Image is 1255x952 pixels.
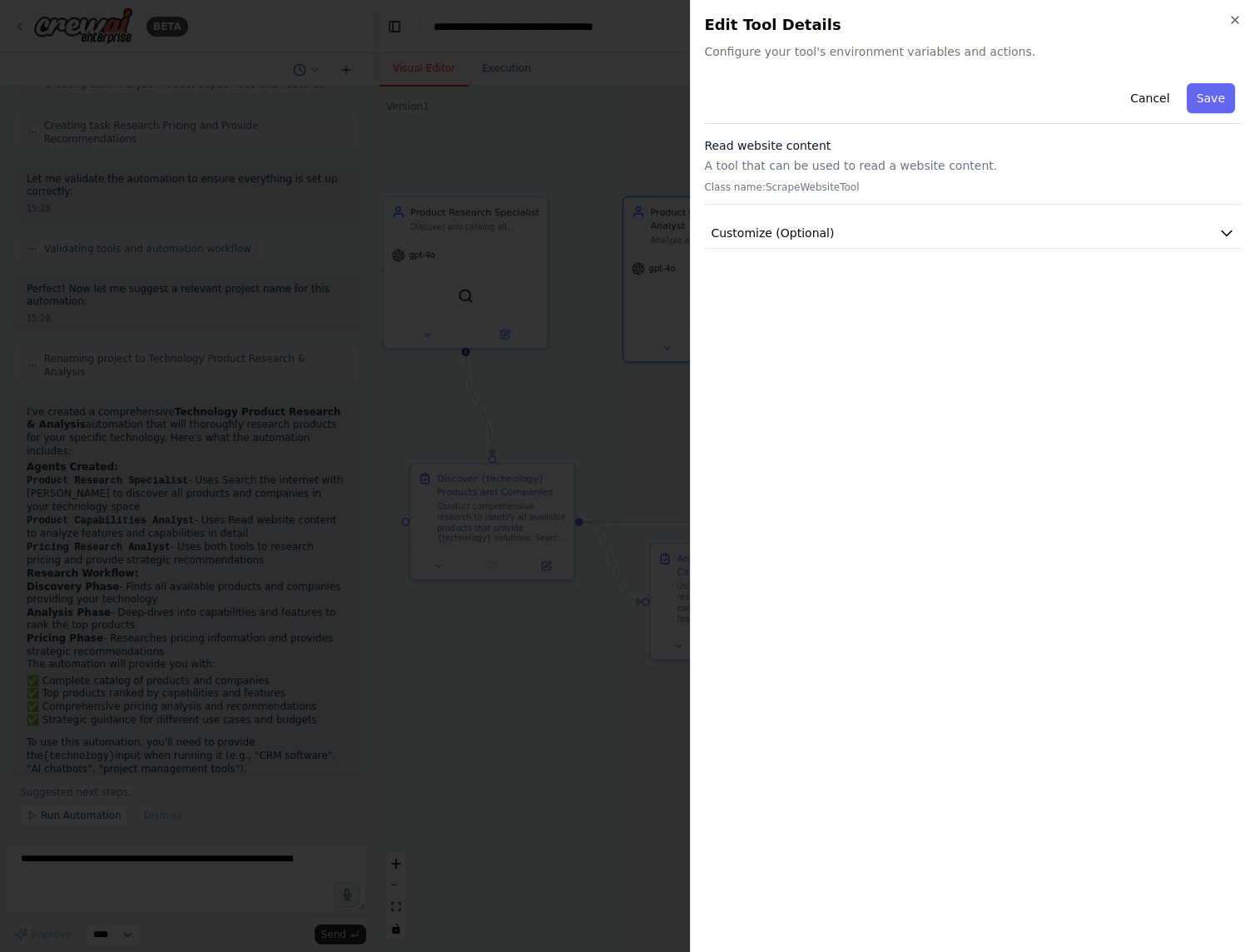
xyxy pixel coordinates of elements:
[711,225,834,241] span: Customize (Optional)
[704,218,1242,249] button: Customize (Optional)
[704,13,1242,37] h2: Edit Tool Details
[704,137,1242,154] h3: Read website content
[1187,83,1235,113] button: Save
[704,181,1242,194] p: Class name: ScrapeWebsiteTool
[704,157,1242,174] p: A tool that can be used to read a website content.
[1120,83,1179,113] button: Cancel
[704,43,1242,60] span: Configure your tool's environment variables and actions.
